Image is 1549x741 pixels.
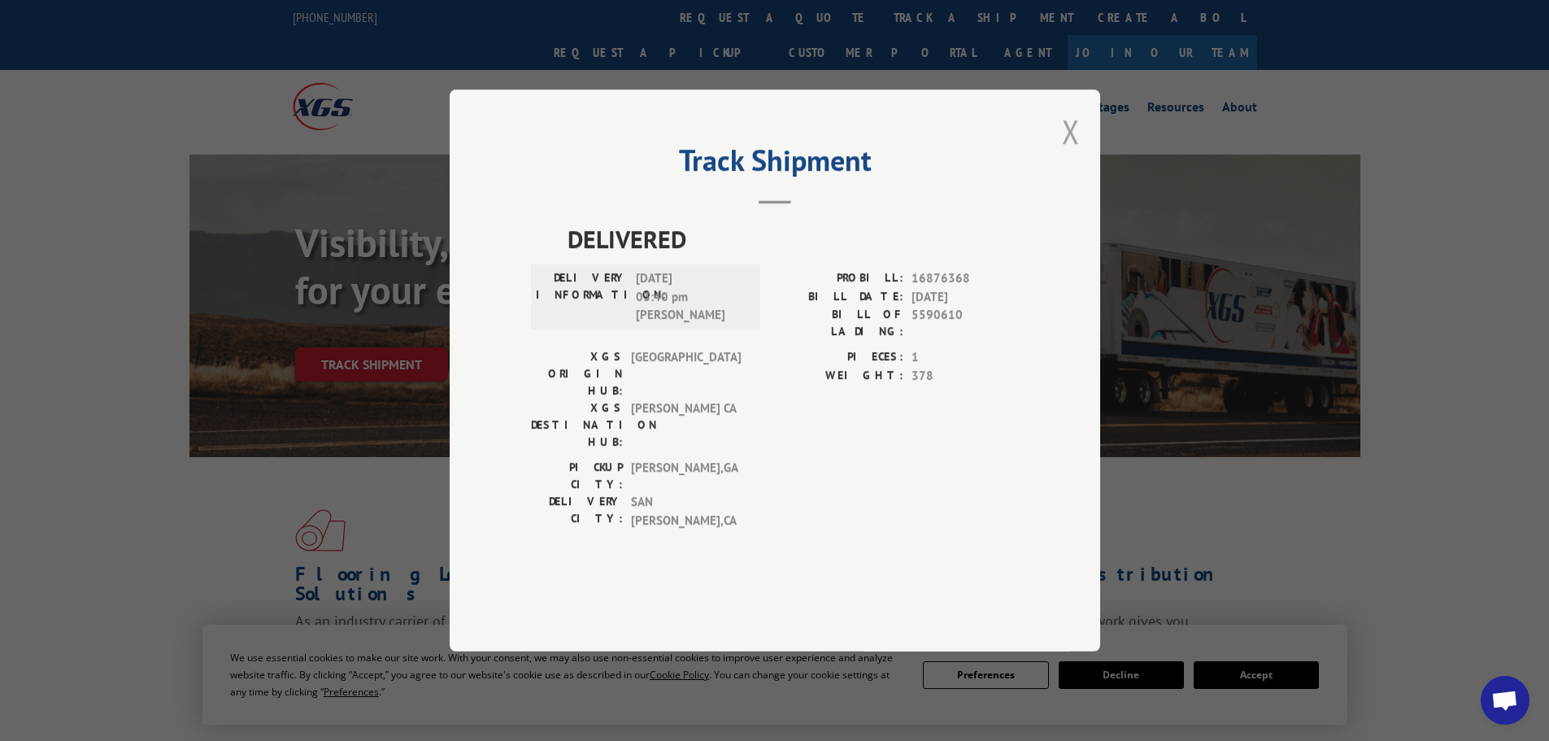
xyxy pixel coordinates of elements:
[912,306,1019,340] span: 5590610
[912,288,1019,307] span: [DATE]
[912,367,1019,386] span: 378
[631,493,741,530] span: SAN [PERSON_NAME] , CA
[775,269,903,288] label: PROBILL:
[912,269,1019,288] span: 16876368
[536,269,628,325] label: DELIVERY INFORMATION:
[531,348,623,399] label: XGS ORIGIN HUB:
[775,348,903,367] label: PIECES:
[568,220,1019,257] span: DELIVERED
[631,459,741,493] span: [PERSON_NAME] , GA
[531,493,623,530] label: DELIVERY CITY:
[531,459,623,493] label: PICKUP CITY:
[636,269,746,325] span: [DATE] 03:40 pm [PERSON_NAME]
[631,348,741,399] span: [GEOGRAPHIC_DATA]
[912,348,1019,367] span: 1
[775,306,903,340] label: BILL OF LADING:
[631,399,741,451] span: [PERSON_NAME] CA
[1062,110,1080,153] button: Close modal
[531,399,623,451] label: XGS DESTINATION HUB:
[531,149,1019,180] h2: Track Shipment
[775,367,903,386] label: WEIGHT:
[1481,676,1529,725] div: Open chat
[775,288,903,307] label: BILL DATE:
